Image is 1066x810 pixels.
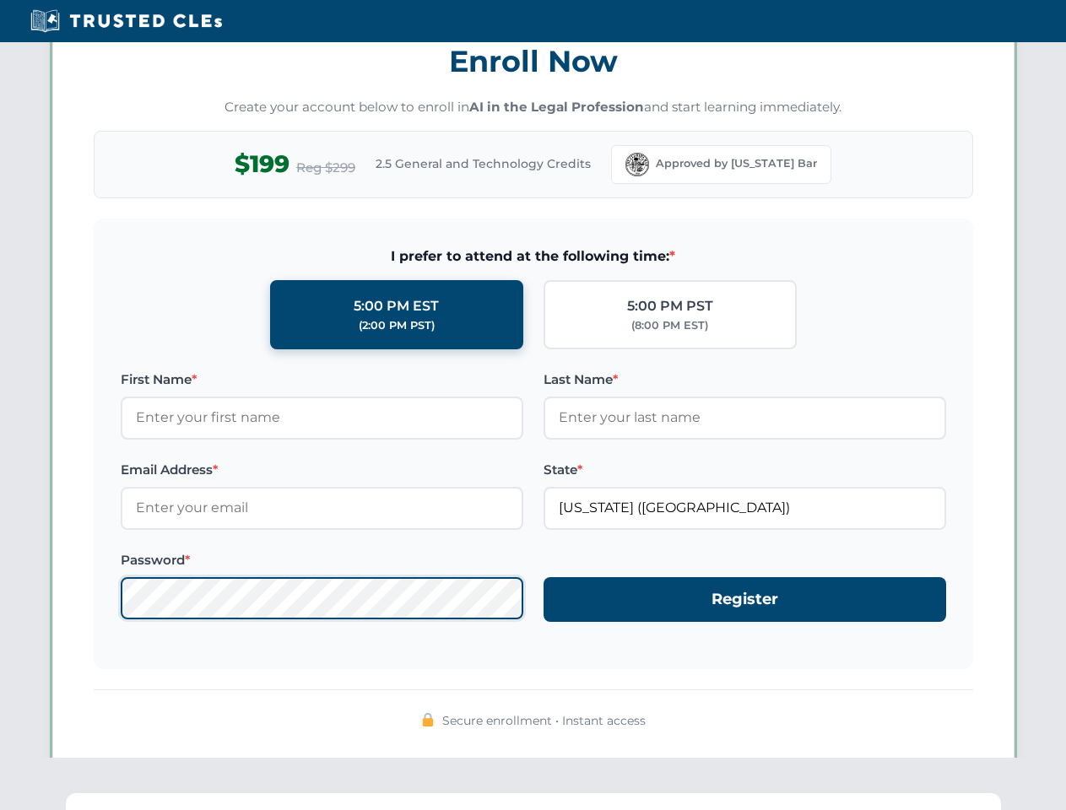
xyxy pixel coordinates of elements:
[544,370,946,390] label: Last Name
[625,153,649,176] img: Florida Bar
[631,317,708,334] div: (8:00 PM EST)
[121,460,523,480] label: Email Address
[121,397,523,439] input: Enter your first name
[296,158,355,178] span: Reg $299
[544,487,946,529] input: Florida (FL)
[421,713,435,726] img: 🔒
[544,397,946,439] input: Enter your last name
[94,35,973,88] h3: Enroll Now
[376,154,591,173] span: 2.5 General and Technology Credits
[235,145,289,183] span: $199
[121,550,523,570] label: Password
[544,577,946,622] button: Register
[121,487,523,529] input: Enter your email
[94,98,973,117] p: Create your account below to enroll in and start learning immediately.
[627,295,713,317] div: 5:00 PM PST
[656,155,817,172] span: Approved by [US_STATE] Bar
[25,8,227,34] img: Trusted CLEs
[544,460,946,480] label: State
[121,246,946,267] span: I prefer to attend at the following time:
[359,317,435,334] div: (2:00 PM PST)
[442,711,646,730] span: Secure enrollment • Instant access
[121,370,523,390] label: First Name
[354,295,439,317] div: 5:00 PM EST
[469,99,644,115] strong: AI in the Legal Profession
